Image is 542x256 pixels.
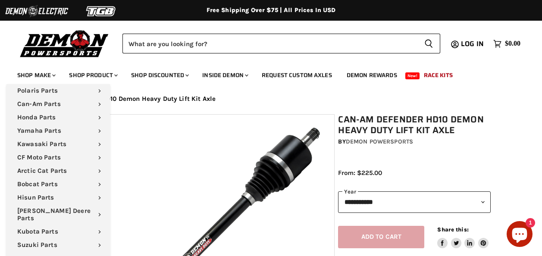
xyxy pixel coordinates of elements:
[6,178,110,191] a: Bobcat Parts
[6,164,110,178] a: Arctic Cat Parts
[122,34,417,53] input: Search
[417,34,440,53] button: Search
[122,34,440,53] form: Product
[417,66,459,84] a: Race Kits
[6,151,110,164] a: CF Moto Parts
[6,97,110,111] a: Can-Am Parts
[437,226,468,233] span: Share this:
[338,137,490,147] div: by
[11,66,61,84] a: Shop Make
[255,66,338,84] a: Request Custom Axles
[69,3,134,19] img: TGB Logo 2
[6,137,110,151] a: Kawasaki Parts
[505,40,520,48] span: $0.00
[11,63,518,84] ul: Main menu
[6,204,110,225] a: [PERSON_NAME] Deere Parts
[17,28,112,59] img: Demon Powersports
[6,238,110,252] a: Suzuki Parts
[6,225,110,238] a: Kubota Parts
[45,95,216,103] span: Can-Am Defender HD10 Demon Heavy Duty Lift Kit Axle
[125,66,194,84] a: Shop Discounted
[489,37,525,50] a: $0.00
[196,66,254,84] a: Inside Demon
[338,169,382,177] span: From: $225.00
[6,124,110,137] a: Yamaha Parts
[346,138,413,145] a: Demon Powersports
[340,66,404,84] a: Demon Rewards
[338,191,490,212] select: year
[6,111,110,124] a: Honda Parts
[4,3,69,19] img: Demon Electric Logo 2
[504,221,535,249] inbox-online-store-chat: Shopify online store chat
[338,114,490,136] h1: Can-Am Defender HD10 Demon Heavy Duty Lift Kit Axle
[6,191,110,204] a: Hisun Parts
[405,72,420,79] span: New!
[63,66,123,84] a: Shop Product
[6,84,110,97] a: Polaris Parts
[461,38,484,49] span: Log in
[457,40,489,48] a: Log in
[437,226,489,249] aside: Share this:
